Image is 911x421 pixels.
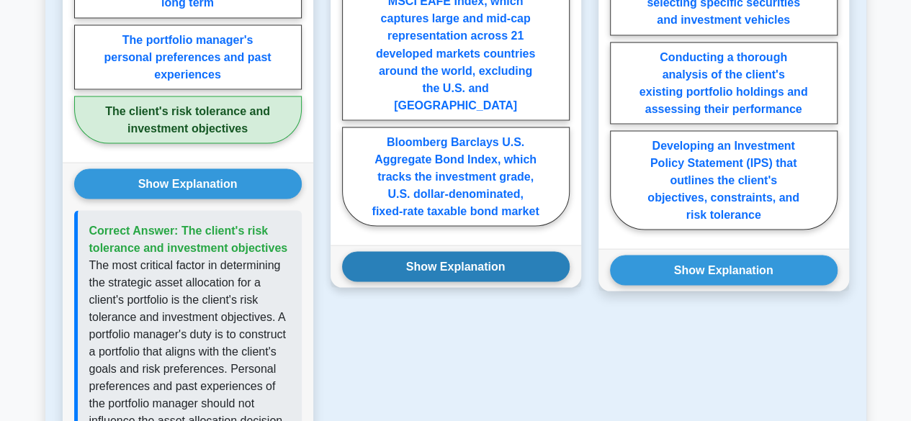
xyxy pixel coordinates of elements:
[74,168,302,199] button: Show Explanation
[89,224,288,253] span: Correct Answer: The client's risk tolerance and investment objectives
[74,96,302,143] label: The client's risk tolerance and investment objectives
[342,251,570,281] button: Show Explanation
[610,255,838,285] button: Show Explanation
[74,24,302,89] label: The portfolio manager's personal preferences and past experiences
[342,127,570,226] label: Bloomberg Barclays U.S. Aggregate Bond Index, which tracks the investment grade, U.S. dollar-deno...
[610,130,838,230] label: Developing an Investment Policy Statement (IPS) that outlines the client's objectives, constraint...
[610,42,838,124] label: Conducting a thorough analysis of the client's existing portfolio holdings and assessing their pe...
